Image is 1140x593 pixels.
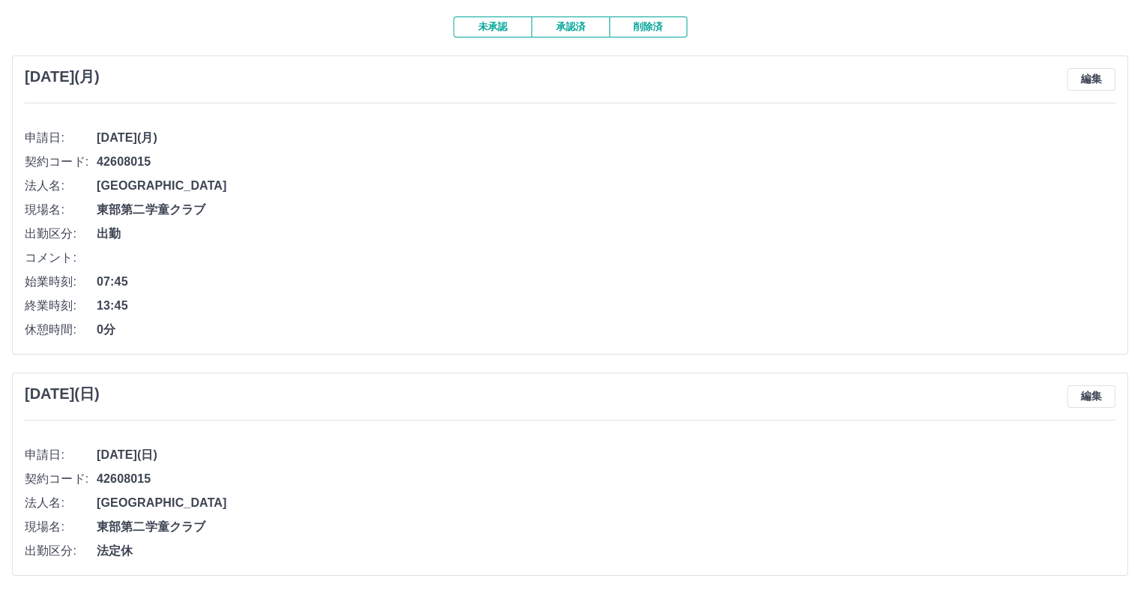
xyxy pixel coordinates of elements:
span: 始業時刻: [25,273,97,291]
span: 現場名: [25,518,97,536]
span: 42608015 [97,153,1115,171]
span: 法人名: [25,494,97,512]
span: 現場名: [25,201,97,219]
span: [DATE](月) [97,129,1115,147]
span: 契約コード: [25,153,97,171]
span: 法人名: [25,177,97,195]
span: 東部第二学童クラブ [97,518,1115,536]
span: 0分 [97,321,1115,339]
span: 出勤 [97,225,1115,243]
span: 契約コード: [25,470,97,488]
span: コメント: [25,249,97,267]
span: 東部第二学童クラブ [97,201,1115,219]
button: 承認済 [531,16,609,37]
button: 未承認 [453,16,531,37]
span: 出勤区分: [25,542,97,560]
span: 13:45 [97,297,1115,315]
button: 編集 [1067,68,1115,91]
button: 削除済 [609,16,687,37]
span: 07:45 [97,273,1115,291]
span: 申請日: [25,446,97,464]
span: 出勤区分: [25,225,97,243]
span: 法定休 [97,542,1115,560]
h3: [DATE](日) [25,385,100,403]
span: [GEOGRAPHIC_DATA] [97,177,1115,195]
span: 終業時刻: [25,297,97,315]
span: 休憩時間: [25,321,97,339]
span: [GEOGRAPHIC_DATA] [97,494,1115,512]
span: 申請日: [25,129,97,147]
span: [DATE](日) [97,446,1115,464]
button: 編集 [1067,385,1115,408]
span: 42608015 [97,470,1115,488]
h3: [DATE](月) [25,68,100,85]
